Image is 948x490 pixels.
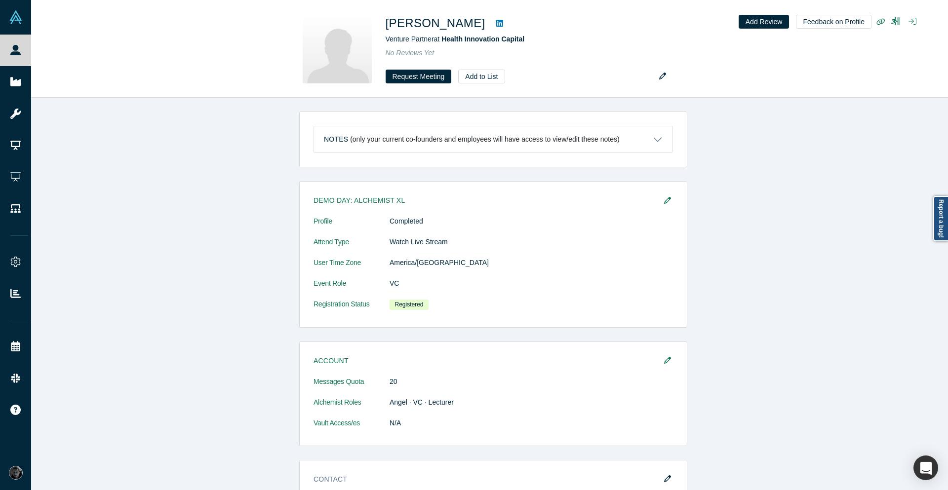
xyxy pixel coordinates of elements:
[314,418,390,439] dt: Vault Access/es
[386,14,485,32] h1: [PERSON_NAME]
[314,377,390,397] dt: Messages Quota
[933,196,948,241] a: Report a bug!
[390,237,673,247] dd: Watch Live Stream
[314,126,672,152] button: Notes (only your current co-founders and employees will have access to view/edit these notes)
[458,70,505,83] button: Add to List
[303,14,372,83] img: Nicole J Walker's Profile Image
[314,474,659,485] h3: Contact
[386,49,434,57] span: No Reviews Yet
[314,356,659,366] h3: Account
[739,15,790,29] button: Add Review
[324,134,348,145] h3: Notes
[314,216,390,237] dt: Profile
[9,10,23,24] img: Alchemist Vault Logo
[314,195,659,206] h3: Demo Day: Alchemist XL
[314,278,390,299] dt: Event Role
[796,15,871,29] button: Feedback on Profile
[386,35,525,43] span: Venture Partner at
[390,300,429,310] span: Registered
[350,135,620,144] p: (only your current co-founders and employees will have access to view/edit these notes)
[441,35,524,43] a: Health Innovation Capital
[390,397,673,408] dd: Angel · VC · Lecturer
[314,299,390,320] dt: Registration Status
[9,466,23,480] img: Rami C.'s Account
[390,216,673,226] dd: Completed
[390,258,673,268] dd: America/[GEOGRAPHIC_DATA]
[390,377,673,387] dd: 20
[390,418,673,428] dd: N/A
[314,258,390,278] dt: User Time Zone
[390,278,673,289] dd: VC
[314,397,390,418] dt: Alchemist Roles
[386,70,452,83] button: Request Meeting
[314,237,390,258] dt: Attend Type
